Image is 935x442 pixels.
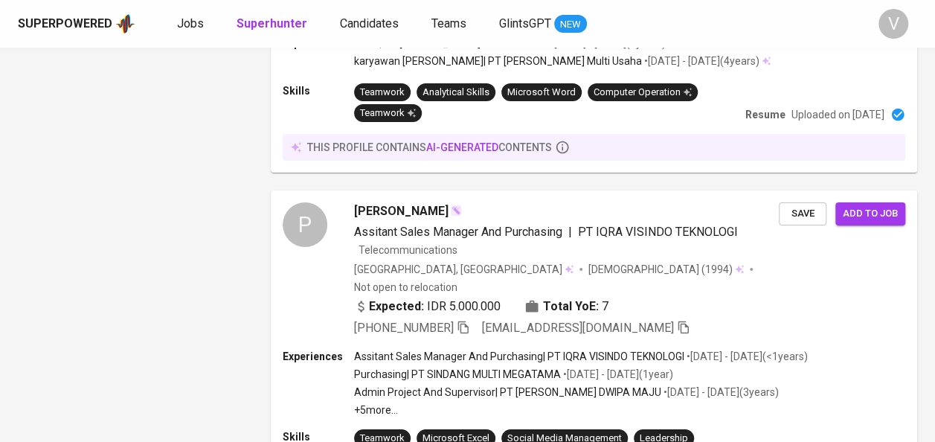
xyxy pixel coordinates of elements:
[588,262,701,277] span: [DEMOGRAPHIC_DATA]
[283,83,354,98] p: Skills
[307,140,552,155] p: this profile contains contents
[354,202,449,220] span: [PERSON_NAME]
[354,225,562,239] span: Assitant Sales Manager And Purchasing
[354,262,573,277] div: [GEOGRAPHIC_DATA], [GEOGRAPHIC_DATA]
[340,15,402,33] a: Candidates
[354,298,501,316] div: IDR 5.000.000
[661,385,779,400] p: • [DATE] - [DATE] ( 3 years )
[878,9,908,39] div: V
[843,205,898,222] span: Add to job
[354,349,684,364] p: Assitant Sales Manager And Purchasing | PT IQRA VISINDO TEKNOLOGI
[588,262,744,277] div: (1994)
[177,16,204,31] span: Jobs
[684,349,808,364] p: • [DATE] - [DATE] ( <1 years )
[18,13,135,35] a: Superpoweredapp logo
[499,16,551,31] span: GlintsGPT
[450,205,462,217] img: magic_wand.svg
[177,15,207,33] a: Jobs
[369,298,424,316] b: Expected:
[594,86,692,100] div: Computer Operation
[642,54,759,68] p: • [DATE] - [DATE] ( 4 years )
[779,202,826,225] button: Save
[431,15,469,33] a: Teams
[283,202,327,247] div: P
[786,205,819,222] span: Save
[561,367,673,382] p: • [DATE] - [DATE] ( 1 year )
[602,298,608,316] span: 7
[568,223,572,241] span: |
[507,86,576,100] div: Microsoft Word
[354,367,561,382] p: Purchasing | PT SINDANG MULTI MEGATAMA
[283,349,354,364] p: Experiences
[422,86,489,100] div: Analytical Skills
[237,16,307,31] b: Superhunter
[499,15,587,33] a: GlintsGPT NEW
[237,15,310,33] a: Superhunter
[18,16,112,33] div: Superpowered
[359,244,457,256] span: Telecommunications
[115,13,135,35] img: app logo
[745,107,785,122] p: Resume
[360,106,416,121] div: Teamwork
[354,54,642,68] p: karyawan [PERSON_NAME] | PT [PERSON_NAME] Multi Usaha
[835,202,905,225] button: Add to job
[791,107,884,122] p: Uploaded on [DATE]
[340,16,399,31] span: Candidates
[426,141,498,153] span: AI-generated
[354,403,808,417] p: +5 more ...
[482,321,674,335] span: [EMAIL_ADDRESS][DOMAIN_NAME]
[543,298,599,316] b: Total YoE:
[360,86,405,100] div: Teamwork
[354,385,661,400] p: Admin Project And Supervisor | PT [PERSON_NAME] DWIPA MAJU
[431,16,466,31] span: Teams
[354,280,457,295] p: Not open to relocation
[354,321,454,335] span: [PHONE_NUMBER]
[554,17,587,32] span: NEW
[578,225,738,239] span: PT IQRA VISINDO TEKNOLOGI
